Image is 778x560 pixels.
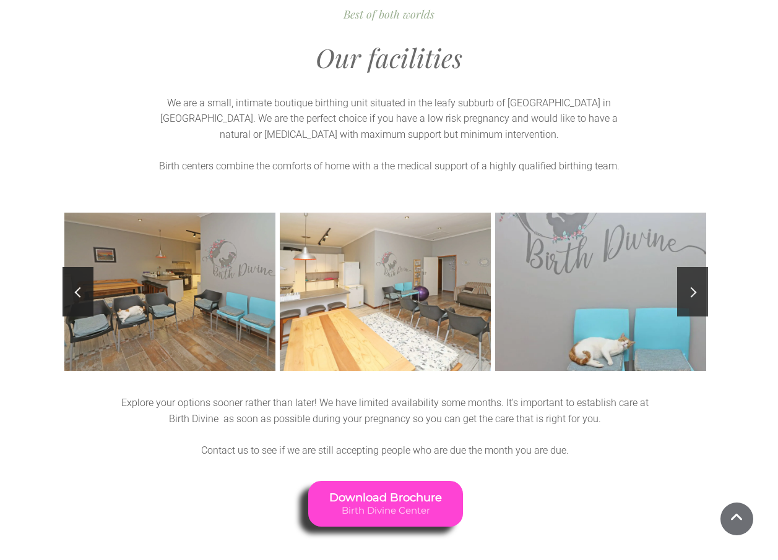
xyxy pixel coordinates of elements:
p: Explore your options sooner rather than later! We have limited availability some months. It's imp... [111,395,660,426]
span: Best of both worlds [344,7,434,22]
span: Birth Divine Center [329,505,441,516]
p: We are a small, intimate boutique birthing unit situated in the leafy subburb of [GEOGRAPHIC_DATA... [151,95,628,143]
h2: Our facilities [49,45,730,70]
p: Birth centers combine the comforts of home with a the medical support of a highly qualified birth... [151,158,628,174]
span: Download Brochure [329,491,441,505]
a: Download Brochure Birth Divine Center [308,481,462,527]
a: Scroll To Top [720,503,753,535]
p: Contact us to see if we are still accepting people who are due the month you are due. [111,443,660,459]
